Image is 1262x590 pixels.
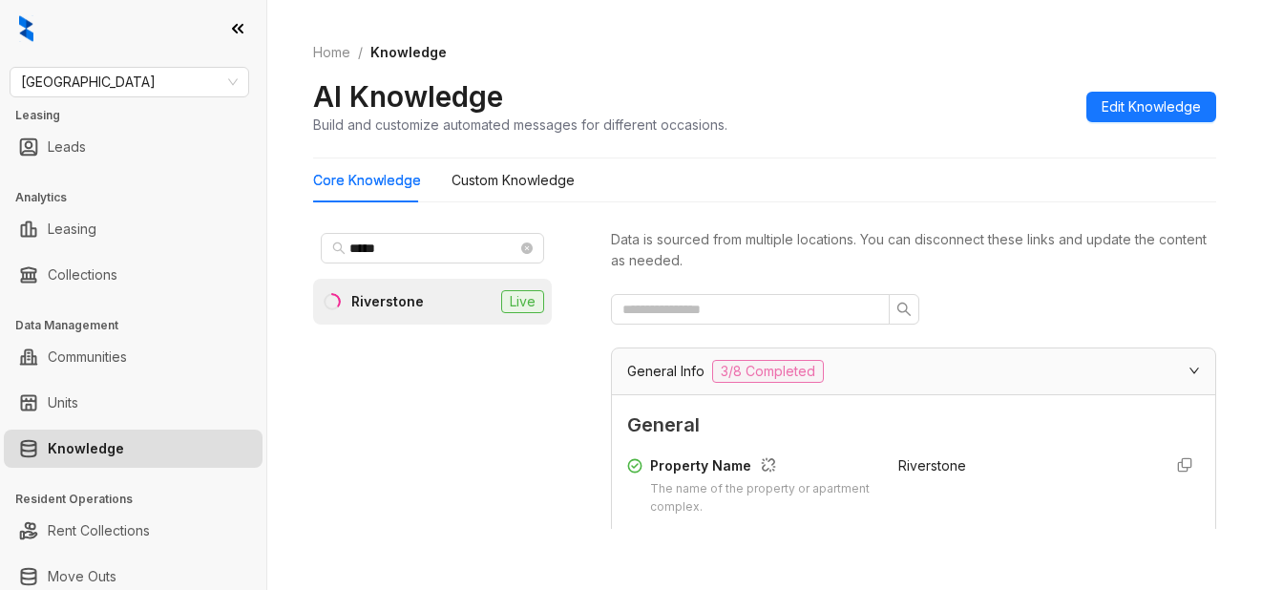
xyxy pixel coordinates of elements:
[521,242,533,254] span: close-circle
[309,42,354,63] a: Home
[627,361,705,382] span: General Info
[4,512,263,550] li: Rent Collections
[712,360,824,383] span: 3/8 Completed
[48,430,124,468] a: Knowledge
[650,480,875,516] div: The name of the property or apartment complex.
[48,210,96,248] a: Leasing
[48,256,117,294] a: Collections
[15,491,266,508] h3: Resident Operations
[351,291,424,312] div: Riverstone
[313,170,421,191] div: Core Knowledge
[1086,92,1216,122] button: Edit Knowledge
[313,115,727,135] div: Build and customize automated messages for different occasions.
[4,430,263,468] li: Knowledge
[612,348,1215,394] div: General Info3/8 Completed
[896,302,912,317] span: search
[48,128,86,166] a: Leads
[19,15,33,42] img: logo
[1102,96,1201,117] span: Edit Knowledge
[48,338,127,376] a: Communities
[4,128,263,166] li: Leads
[48,512,150,550] a: Rent Collections
[4,384,263,422] li: Units
[15,189,266,206] h3: Analytics
[48,384,78,422] a: Units
[358,42,363,63] li: /
[898,457,966,474] span: Riverstone
[21,68,238,96] span: Fairfield
[15,107,266,124] h3: Leasing
[501,290,544,313] span: Live
[313,78,503,115] h2: AI Knowledge
[370,44,447,60] span: Knowledge
[627,411,1200,440] span: General
[15,317,266,334] h3: Data Management
[1188,365,1200,376] span: expanded
[4,338,263,376] li: Communities
[650,455,875,480] div: Property Name
[4,256,263,294] li: Collections
[452,170,575,191] div: Custom Knowledge
[611,229,1216,271] div: Data is sourced from multiple locations. You can disconnect these links and update the content as...
[332,242,346,255] span: search
[4,210,263,248] li: Leasing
